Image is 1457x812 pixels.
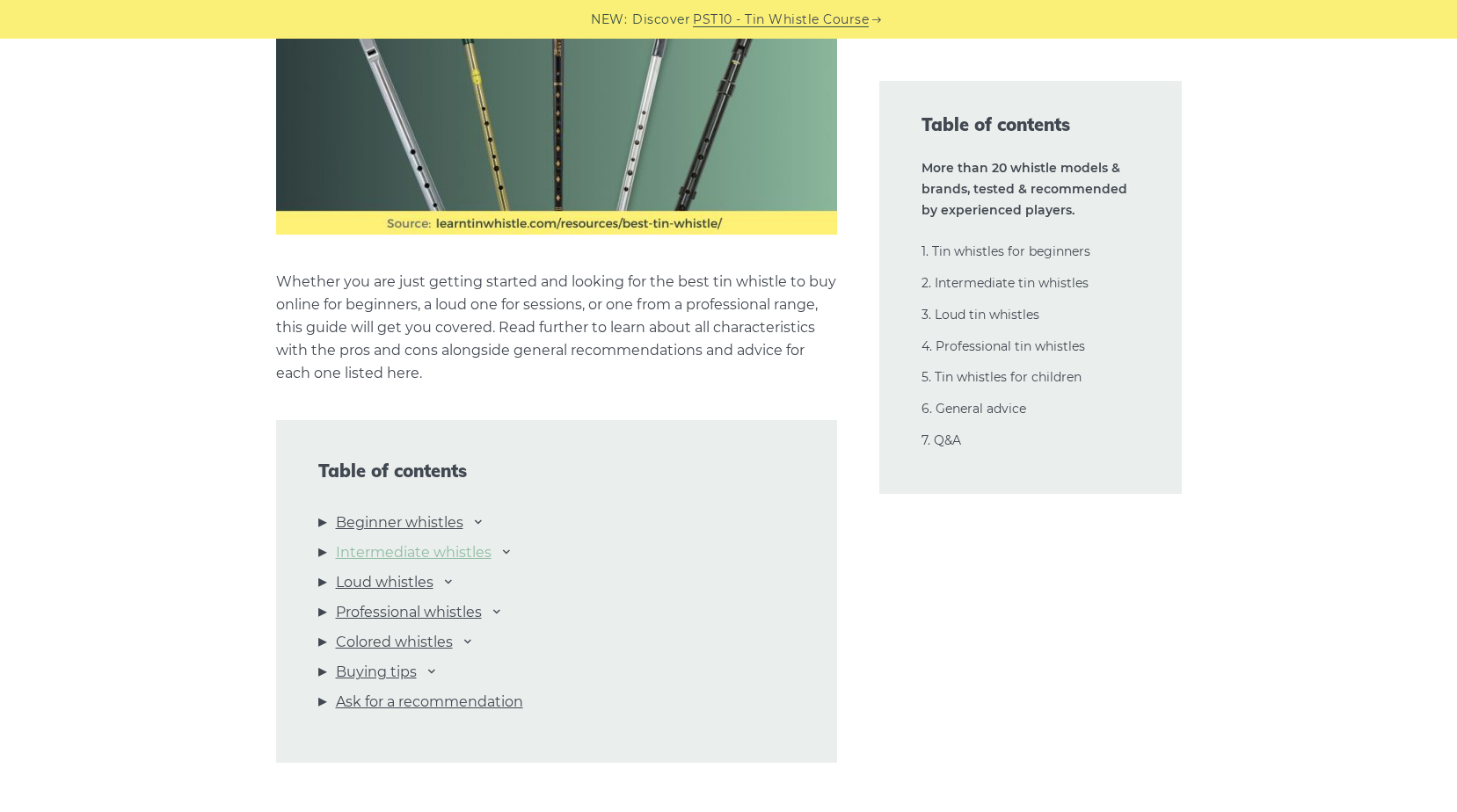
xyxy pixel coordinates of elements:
a: Colored whistles [336,631,453,654]
a: 6. General advice [922,401,1026,417]
a: 4. Professional tin whistles [922,338,1085,354]
a: Buying tips [336,661,417,684]
p: Whether you are just getting started and looking for the best tin whistle to buy online for begin... [276,271,837,385]
a: Intermediate whistles [336,541,492,564]
a: PST10 - Tin Whistle Course [693,10,869,30]
a: Professional whistles [336,601,482,624]
a: Ask for a recommendation [336,691,523,714]
span: Table of contents [922,112,1140,137]
a: Loud whistles [336,571,433,594]
span: Table of contents [318,460,795,482]
a: 1. Tin whistles for beginners [922,243,1090,259]
a: 5. Tin whistles for children [922,369,1082,385]
span: Discover [632,10,690,30]
a: 3. Loud tin whistles [922,307,1039,323]
a: Beginner whistles [336,511,463,534]
a: 7. Q&A [922,432,961,448]
span: NEW: [591,10,627,30]
strong: More than 20 whistle models & brands, tested & recommended by experienced players. [922,160,1127,218]
a: 2. Intermediate tin whistles [922,275,1089,291]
